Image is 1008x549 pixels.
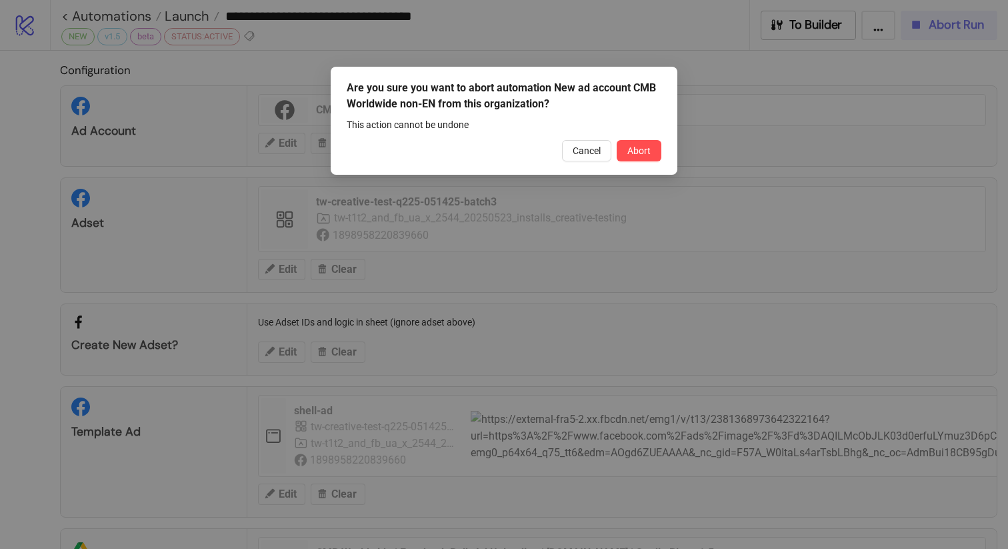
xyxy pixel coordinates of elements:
div: This action cannot be undone [347,117,661,132]
button: Abort [617,140,661,161]
span: Abort [627,145,651,156]
div: Are you sure you want to abort automation New ad account CMB Worldwide non-EN from this organizat... [347,80,661,112]
button: Cancel [562,140,611,161]
span: Cancel [573,145,601,156]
